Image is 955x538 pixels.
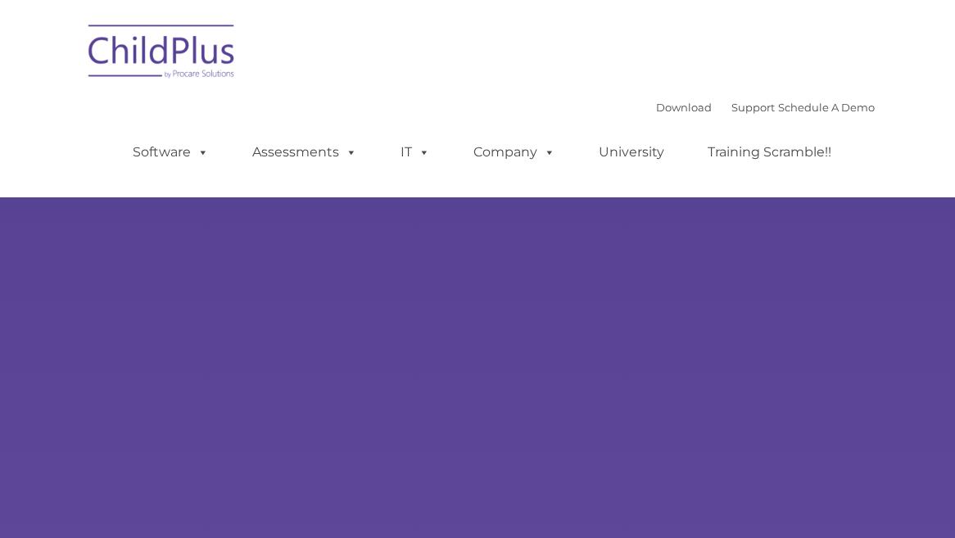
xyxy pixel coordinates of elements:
[691,136,848,169] a: Training Scramble!!
[656,101,875,114] font: |
[731,101,775,114] a: Support
[384,136,446,169] a: IT
[778,101,875,114] a: Schedule A Demo
[582,136,681,169] a: University
[457,136,572,169] a: Company
[236,136,373,169] a: Assessments
[116,136,225,169] a: Software
[80,13,244,95] img: ChildPlus by Procare Solutions
[656,101,712,114] a: Download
